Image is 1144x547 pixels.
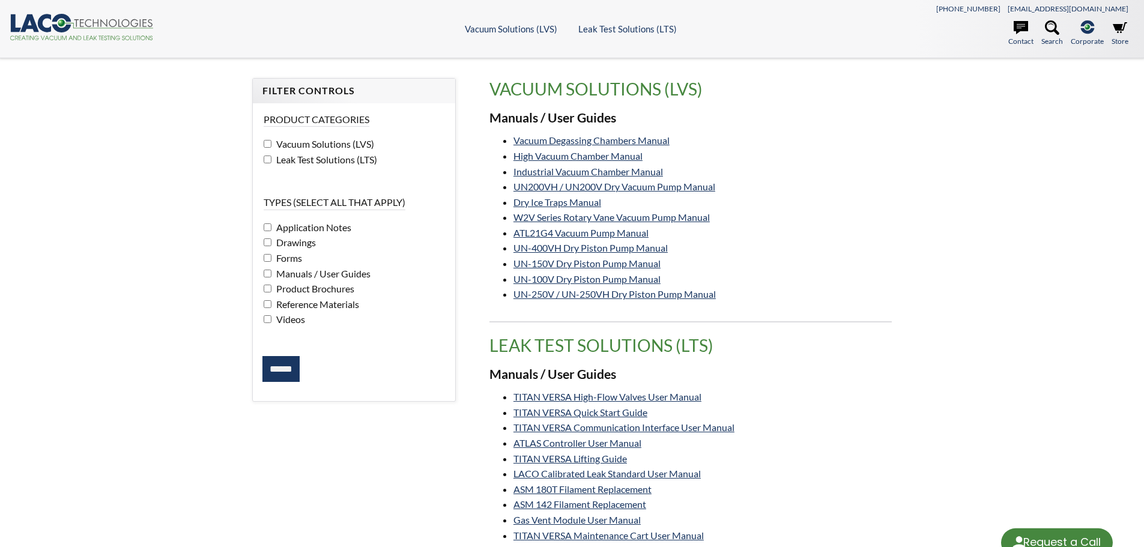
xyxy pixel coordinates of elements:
[273,313,305,325] span: Videos
[513,196,601,208] a: Dry Ice Traps Manual
[513,406,647,418] a: TITAN VERSA Quick Start Guide
[264,156,271,163] input: Leak Test Solutions (LTS)
[273,154,377,165] span: Leak Test Solutions (LTS)
[264,238,271,246] input: Drawings
[273,298,359,310] span: Reference Materials
[513,258,661,269] a: UN-150V Dry Piston Pump Manual
[513,514,641,525] a: Gas Vent Module User Manual
[1112,20,1128,47] a: Store
[513,498,646,510] a: ASM 142 Filament Replacement
[513,150,643,162] a: High Vacuum Chamber Manual
[513,242,668,253] a: UN-400VH Dry Piston Pump Manual
[513,227,649,238] a: ATL21G4 Vacuum Pump Manual
[273,252,302,264] span: Forms
[513,530,704,541] a: TITAN VERSA Maintenance Cart User Manual
[489,110,892,127] h3: Manuals / User Guides
[273,138,374,150] span: Vacuum Solutions (LVS)
[264,300,271,308] input: Reference Materials
[513,166,663,177] a: Industrial Vacuum Chamber Manual
[513,134,670,146] a: Vacuum Degassing Chambers Manual
[513,288,716,300] a: UN-250V / UN-250VH Dry Piston Pump Manual
[264,270,271,277] input: Manuals / User Guides
[264,140,271,148] input: Vacuum Solutions (LVS)
[1008,4,1128,13] a: [EMAIL_ADDRESS][DOMAIN_NAME]
[513,422,734,433] a: TITAN VERSA Communication Interface User Manual
[273,268,371,279] span: Manuals / User Guides
[513,468,701,479] a: LACO Calibrated Leak Standard User Manual
[262,85,446,97] h4: Filter Controls
[513,181,715,192] a: UN200VH / UN200V Dry Vacuum Pump Manual
[513,437,641,449] a: ATLAS Controller User Manual
[489,79,703,99] span: translation missing: en.product_groups.Vacuum Solutions (LVS)
[264,254,271,262] input: Forms
[264,196,405,210] legend: Types (select all that apply)
[273,237,316,248] span: Drawings
[264,113,369,127] legend: Product Categories
[1071,35,1104,47] span: Corporate
[489,335,713,355] span: translation missing: en.product_groups.Leak Test Solutions (LTS)
[513,211,710,223] a: W2V Series Rotary Vane Vacuum Pump Manual
[513,273,661,285] a: UN-100V Dry Piston Pump Manual
[936,4,1000,13] a: [PHONE_NUMBER]
[264,285,271,292] input: Product Brochures
[513,483,652,495] a: ASM 180T Filament Replacement
[1041,20,1063,47] a: Search
[513,391,701,402] a: TITAN VERSA High-Flow Valves User Manual
[513,453,627,464] a: TITAN VERSA Lifting Guide
[273,222,351,233] span: Application Notes
[465,23,557,34] a: Vacuum Solutions (LVS)
[1008,20,1034,47] a: Contact
[273,283,354,294] span: Product Brochures
[489,366,892,383] h3: Manuals / User Guides
[264,315,271,323] input: Videos
[264,223,271,231] input: Application Notes
[578,23,677,34] a: Leak Test Solutions (LTS)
